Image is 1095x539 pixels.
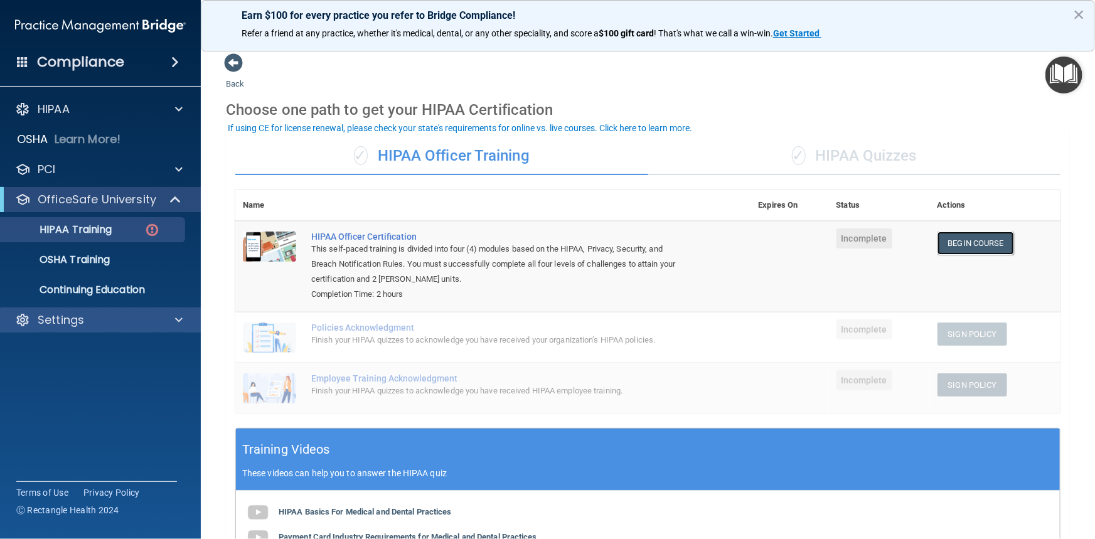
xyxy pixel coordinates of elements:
div: Policies Acknowledgment [311,323,688,333]
button: Sign Policy [937,323,1007,346]
button: Open Resource Center [1045,56,1082,93]
div: This self-paced training is divided into four (4) modules based on the HIPAA, Privacy, Security, ... [311,242,688,287]
div: HIPAA Officer Training [235,137,648,175]
a: Begin Course [937,232,1014,255]
p: HIPAA [38,102,70,117]
button: Close [1073,4,1085,24]
strong: $100 gift card [599,28,654,38]
th: Expires On [751,190,829,221]
strong: Get Started [773,28,820,38]
span: Incomplete [836,319,892,339]
p: Earn $100 for every practice you refer to Bridge Compliance! [242,9,1054,21]
h5: Training Videos [242,439,330,461]
div: Choose one path to get your HIPAA Certification [226,92,1070,128]
img: gray_youtube_icon.38fcd6cc.png [245,500,270,525]
span: Refer a friend at any practice, whether it's medical, dental, or any other speciality, and score a [242,28,599,38]
span: Incomplete [836,228,892,248]
p: OSHA Training [8,253,110,266]
th: Actions [930,190,1060,221]
p: Continuing Education [8,284,179,296]
button: Sign Policy [937,373,1007,397]
p: Learn More! [55,132,121,147]
div: Completion Time: 2 hours [311,287,688,302]
div: Finish your HIPAA quizzes to acknowledge you have received your organization’s HIPAA policies. [311,333,688,348]
p: HIPAA Training [8,223,112,236]
span: ✓ [354,146,368,165]
a: Terms of Use [16,486,68,499]
img: PMB logo [15,13,186,38]
p: PCI [38,162,55,177]
a: Get Started [773,28,821,38]
p: OSHA [17,132,48,147]
button: If using CE for license renewal, please check your state's requirements for online vs. live cours... [226,122,694,134]
img: danger-circle.6113f641.png [144,222,160,238]
div: HIPAA Quizzes [648,137,1061,175]
div: Employee Training Acknowledgment [311,373,688,383]
span: ✓ [792,146,806,165]
div: If using CE for license renewal, please check your state's requirements for online vs. live cours... [228,124,692,132]
a: HIPAA [15,102,183,117]
a: Settings [15,312,183,328]
b: HIPAA Basics For Medical and Dental Practices [279,507,452,516]
p: These videos can help you to answer the HIPAA quiz [242,468,1054,478]
a: Privacy Policy [83,486,140,499]
p: Settings [38,312,84,328]
h4: Compliance [37,53,124,71]
div: Finish your HIPAA quizzes to acknowledge you have received HIPAA employee training. [311,383,688,398]
th: Status [829,190,930,221]
span: Incomplete [836,370,892,390]
th: Name [235,190,304,221]
span: ! That's what we call a win-win. [654,28,773,38]
a: HIPAA Officer Certification [311,232,688,242]
a: OfficeSafe University [15,192,182,207]
a: PCI [15,162,183,177]
p: OfficeSafe University [38,192,156,207]
a: Back [226,64,244,88]
span: Ⓒ Rectangle Health 2024 [16,504,119,516]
